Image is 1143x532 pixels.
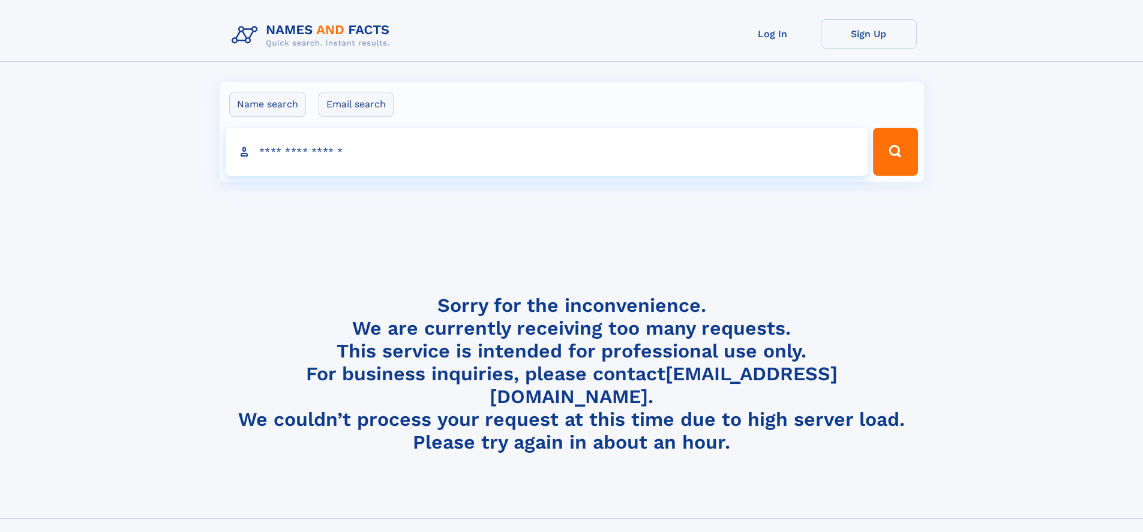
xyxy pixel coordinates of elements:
[227,19,400,52] img: Logo Names and Facts
[319,92,394,117] label: Email search
[725,19,821,49] a: Log In
[226,128,868,176] input: search input
[490,362,838,408] a: [EMAIL_ADDRESS][DOMAIN_NAME]
[229,92,306,117] label: Name search
[821,19,917,49] a: Sign Up
[227,294,917,454] h4: Sorry for the inconvenience. We are currently receiving too many requests. This service is intend...
[873,128,917,176] button: Search Button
